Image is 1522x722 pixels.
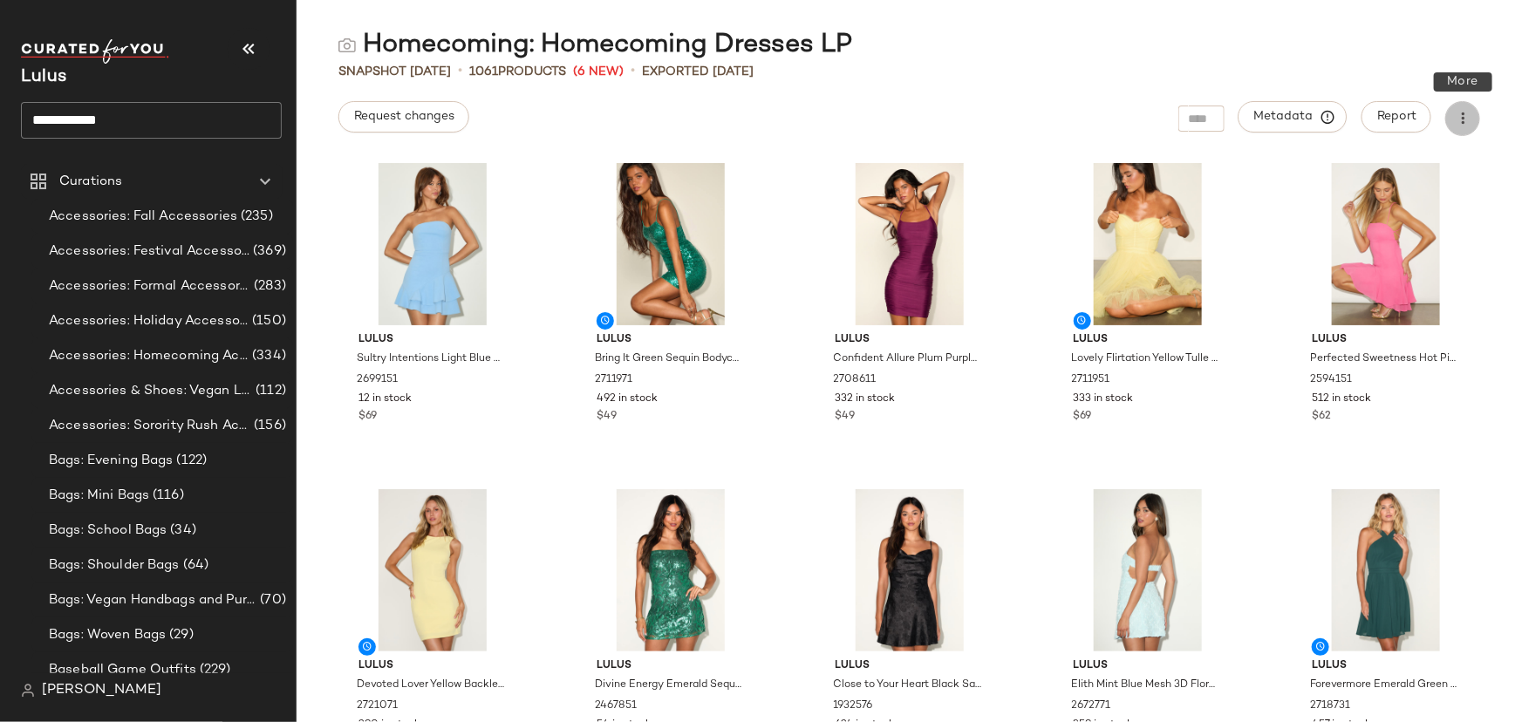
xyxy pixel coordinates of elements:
[597,658,745,674] span: Lulus
[642,63,754,81] p: Exported [DATE]
[1310,351,1458,367] span: Perfected Sweetness Hot Pink Pleated Tiered Mini Dress
[196,660,231,680] span: (229)
[836,392,896,407] span: 332 in stock
[21,684,35,698] img: svg%3e
[1298,163,1474,325] img: 12666661_2594151.jpg
[595,678,743,693] span: Divine Energy Emerald Sequin Lace-Up A-line Mini Dress
[469,65,498,78] span: 1061
[1074,658,1222,674] span: Lulus
[834,351,982,367] span: Confident Allure Plum Purple Ruched Lace-Up Bodycon Mini Dress
[1072,678,1220,693] span: Elith Mint Blue Mesh 3D Floral Mini Dress
[49,625,166,645] span: Bags: Woven Bags
[49,242,249,262] span: Accessories: Festival Accessories
[1312,658,1460,674] span: Lulus
[583,163,759,325] img: 2711971_01_hero_2025-08-05.jpg
[49,276,250,296] span: Accessories: Formal Accessories
[42,680,161,701] span: [PERSON_NAME]
[250,276,286,296] span: (283)
[1074,392,1134,407] span: 333 in stock
[49,486,149,506] span: Bags: Mini Bags
[252,381,286,401] span: (112)
[836,332,984,348] span: Lulus
[1060,163,1236,325] img: 2711951_01_hero_2025-08-08.jpg
[595,698,637,714] span: 2467851
[597,332,745,348] span: Lulus
[338,101,469,133] button: Request changes
[1074,409,1092,425] span: $69
[358,658,507,674] span: Lulus
[597,409,617,425] span: $49
[573,63,624,81] span: (6 New)
[345,163,521,325] img: 2699151_01_hero_2025-06-10.jpg
[458,61,462,82] span: •
[631,61,635,82] span: •
[174,451,208,471] span: (122)
[256,590,286,610] span: (70)
[357,678,505,693] span: Devoted Lover Yellow Backless Knotted Bodycon Mini Dress
[167,521,196,541] span: (34)
[1376,110,1416,124] span: Report
[49,660,196,680] span: Baseball Game Outfits
[1074,332,1222,348] span: Lulus
[149,486,184,506] span: (116)
[21,68,66,86] span: Current Company Name
[338,28,852,63] div: Homecoming: Homecoming Dresses LP
[836,658,984,674] span: Lulus
[345,489,521,651] img: 2721071_02_front_2025-08-11.jpg
[597,392,658,407] span: 492 in stock
[180,555,209,576] span: (64)
[49,207,237,227] span: Accessories: Fall Accessories
[358,409,377,425] span: $69
[834,372,877,388] span: 2708611
[353,110,454,124] span: Request changes
[1072,698,1111,714] span: 2672771
[338,37,356,54] img: svg%3e
[237,207,273,227] span: (235)
[49,346,249,366] span: Accessories: Homecoming Accessories
[49,311,249,331] span: Accessories: Holiday Accessories
[1298,489,1474,651] img: 2718731_02_front_2025-08-06.jpg
[1239,101,1348,133] button: Metadata
[338,63,451,81] span: Snapshot [DATE]
[1060,489,1236,651] img: 2672771_04_back_2025-06-05.jpg
[1072,351,1220,367] span: Lovely Flirtation Yellow Tulle Strapless Bustier Mini Dress
[1310,372,1352,388] span: 2594151
[21,39,169,64] img: cfy_white_logo.C9jOOHJF.svg
[595,372,632,388] span: 2711971
[49,590,256,610] span: Bags: Vegan Handbags and Purses
[249,346,286,366] span: (334)
[357,351,505,367] span: Sultry Intentions Light Blue Strapless Ruffled Mini Dress
[1310,678,1458,693] span: Forevermore Emerald Green Skater Dress
[822,163,998,325] img: 2708611_01_hero_2025-07-10.jpg
[49,555,180,576] span: Bags: Shoulder Bags
[49,381,252,401] span: Accessories & Shoes: Vegan Leather
[49,416,250,436] span: Accessories: Sorority Rush Accessories
[358,392,412,407] span: 12 in stock
[249,311,286,331] span: (150)
[834,678,982,693] span: Close to Your Heart Black Satin Jacquard Cowl Slip Dress
[49,521,167,541] span: Bags: School Bags
[59,172,122,192] span: Curations
[469,63,566,81] div: Products
[834,698,873,714] span: 1932576
[1312,332,1460,348] span: Lulus
[1312,409,1331,425] span: $62
[836,409,856,425] span: $49
[166,625,194,645] span: (29)
[595,351,743,367] span: Bring It Green Sequin Bodycon Mini Dress
[1312,392,1371,407] span: 512 in stock
[1362,101,1431,133] button: Report
[249,242,286,262] span: (369)
[822,489,998,651] img: 1932576_2_02_front_Retakes_2025-07-29.jpg
[49,451,174,471] span: Bags: Evening Bags
[583,489,759,651] img: 2467851_2_01_hero_Retakes_2025-07-29.jpg
[1310,698,1350,714] span: 2718731
[357,372,398,388] span: 2699151
[357,698,398,714] span: 2721071
[250,416,286,436] span: (156)
[1253,109,1333,125] span: Metadata
[358,332,507,348] span: Lulus
[1072,372,1110,388] span: 2711951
